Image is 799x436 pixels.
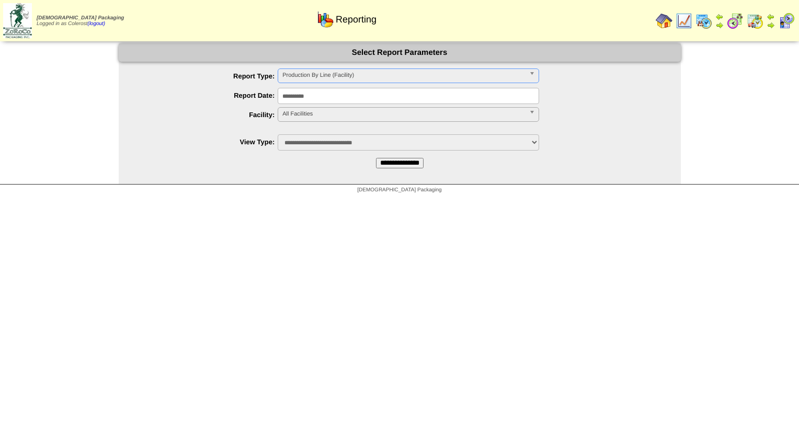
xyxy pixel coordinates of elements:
span: Reporting [336,14,376,25]
img: line_graph.gif [676,13,692,29]
img: home.gif [656,13,672,29]
img: graph.gif [317,11,334,28]
label: Facility: [140,111,278,119]
a: (logout) [87,21,105,27]
label: Report Date: [140,91,278,99]
img: arrowleft.gif [767,13,775,21]
img: calendarinout.gif [747,13,763,29]
img: calendarcustomer.gif [778,13,795,29]
img: arrowright.gif [767,21,775,29]
img: zoroco-logo-small.webp [3,3,32,38]
span: [DEMOGRAPHIC_DATA] Packaging [37,15,124,21]
img: calendarblend.gif [727,13,744,29]
img: arrowright.gif [715,21,724,29]
span: Production By Line (Facility) [282,69,525,82]
span: [DEMOGRAPHIC_DATA] Packaging [357,187,441,193]
label: Report Type: [140,72,278,80]
label: View Type: [140,138,278,146]
img: calendarprod.gif [695,13,712,29]
span: Logged in as Colerost [37,15,124,27]
img: arrowleft.gif [715,13,724,21]
span: All Facilities [282,108,525,120]
div: Select Report Parameters [119,43,681,62]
